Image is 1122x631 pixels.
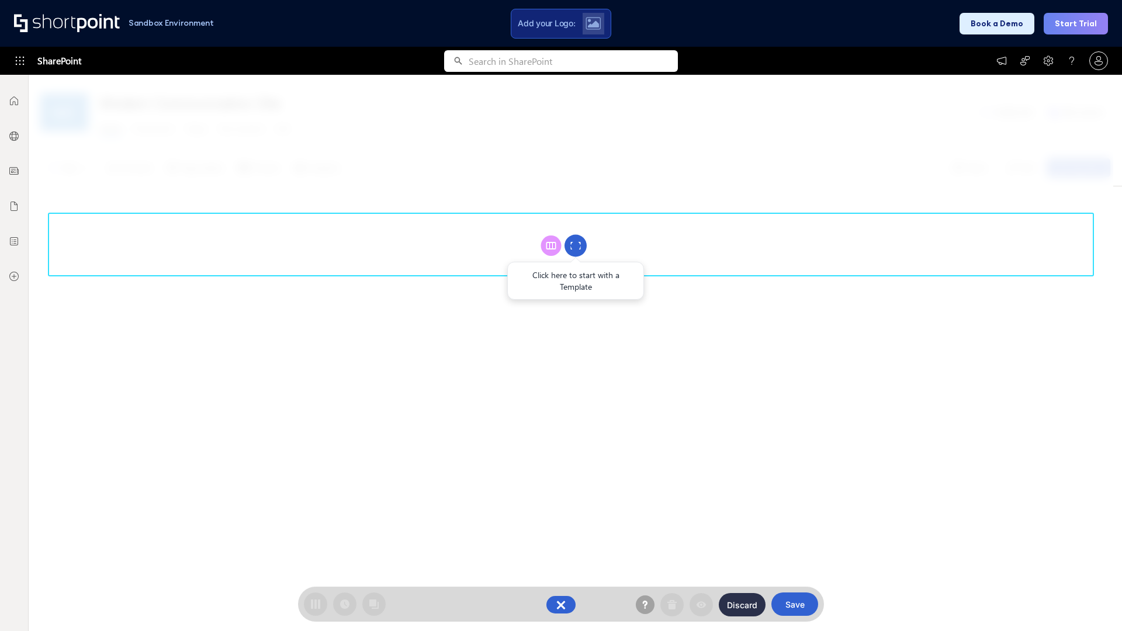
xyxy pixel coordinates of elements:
[960,13,1034,34] button: Book a Demo
[771,592,818,616] button: Save
[719,593,766,616] button: Discard
[1044,13,1108,34] button: Start Trial
[129,20,214,26] h1: Sandbox Environment
[37,47,81,75] span: SharePoint
[469,50,678,72] input: Search in SharePoint
[586,17,601,30] img: Upload logo
[518,18,575,29] span: Add your Logo:
[912,495,1122,631] iframe: Chat Widget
